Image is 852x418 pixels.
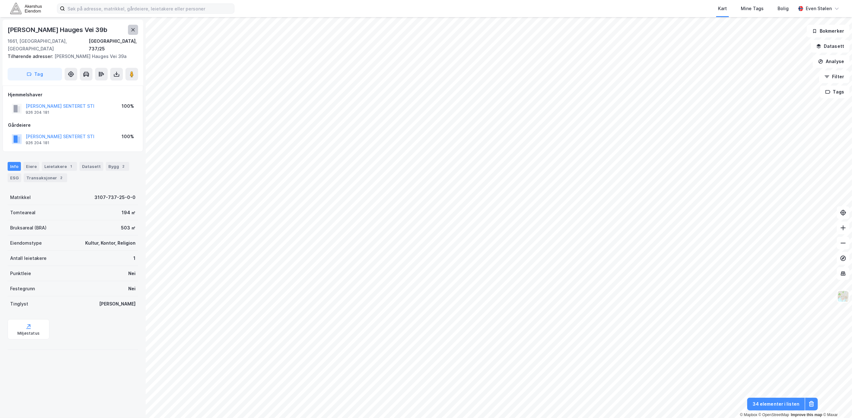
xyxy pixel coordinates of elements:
[820,388,852,418] iframe: Chat Widget
[85,239,136,247] div: Kultur, Kontor, Religion
[820,388,852,418] div: Kontrollprogram for chat
[10,254,47,262] div: Antall leietakere
[807,25,849,37] button: Bokmerker
[837,290,849,302] img: Z
[718,5,727,12] div: Kart
[813,55,849,68] button: Analyse
[8,53,133,60] div: [PERSON_NAME] Hauges Vei 39a
[24,173,67,182] div: Transaksjoner
[10,239,42,247] div: Eiendomstype
[8,162,21,171] div: Info
[42,162,77,171] div: Leietakere
[811,40,849,53] button: Datasett
[121,224,136,232] div: 503 ㎡
[820,86,849,98] button: Tags
[8,25,108,35] div: [PERSON_NAME] Hauges Vei 39b
[740,413,757,417] a: Mapbox
[778,5,789,12] div: Bolig
[79,162,103,171] div: Datasett
[122,209,136,216] div: 194 ㎡
[8,37,89,53] div: 1661, [GEOGRAPHIC_DATA], [GEOGRAPHIC_DATA]
[133,254,136,262] div: 1
[23,162,39,171] div: Eiere
[122,102,134,110] div: 100%
[10,285,35,293] div: Festegrunn
[17,331,40,336] div: Miljøstatus
[759,413,789,417] a: OpenStreetMap
[122,133,134,140] div: 100%
[741,5,764,12] div: Mine Tags
[58,175,65,181] div: 2
[10,209,35,216] div: Tomteareal
[65,4,234,13] input: Søk på adresse, matrikkel, gårdeiere, leietakere eller personer
[94,194,136,201] div: 3107-737-25-0-0
[806,5,832,12] div: Even Stølen
[10,270,31,277] div: Punktleie
[68,163,74,170] div: 1
[8,173,21,182] div: ESG
[791,413,822,417] a: Improve this map
[106,162,129,171] div: Bygg
[10,300,28,308] div: Tinglyst
[10,224,47,232] div: Bruksareal (BRA)
[8,54,54,59] span: Tilhørende adresser:
[120,163,127,170] div: 2
[8,121,138,129] div: Gårdeiere
[89,37,138,53] div: [GEOGRAPHIC_DATA], 737/25
[26,140,49,145] div: 926 204 181
[26,110,49,115] div: 926 204 181
[128,285,136,293] div: Nei
[747,398,805,410] button: 34 elementer i listen
[819,70,849,83] button: Filter
[8,68,62,80] button: Tag
[128,270,136,277] div: Nei
[8,91,138,99] div: Hjemmelshaver
[10,194,31,201] div: Matrikkel
[99,300,136,308] div: [PERSON_NAME]
[10,3,42,14] img: akershus-eiendom-logo.9091f326c980b4bce74ccdd9f866810c.svg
